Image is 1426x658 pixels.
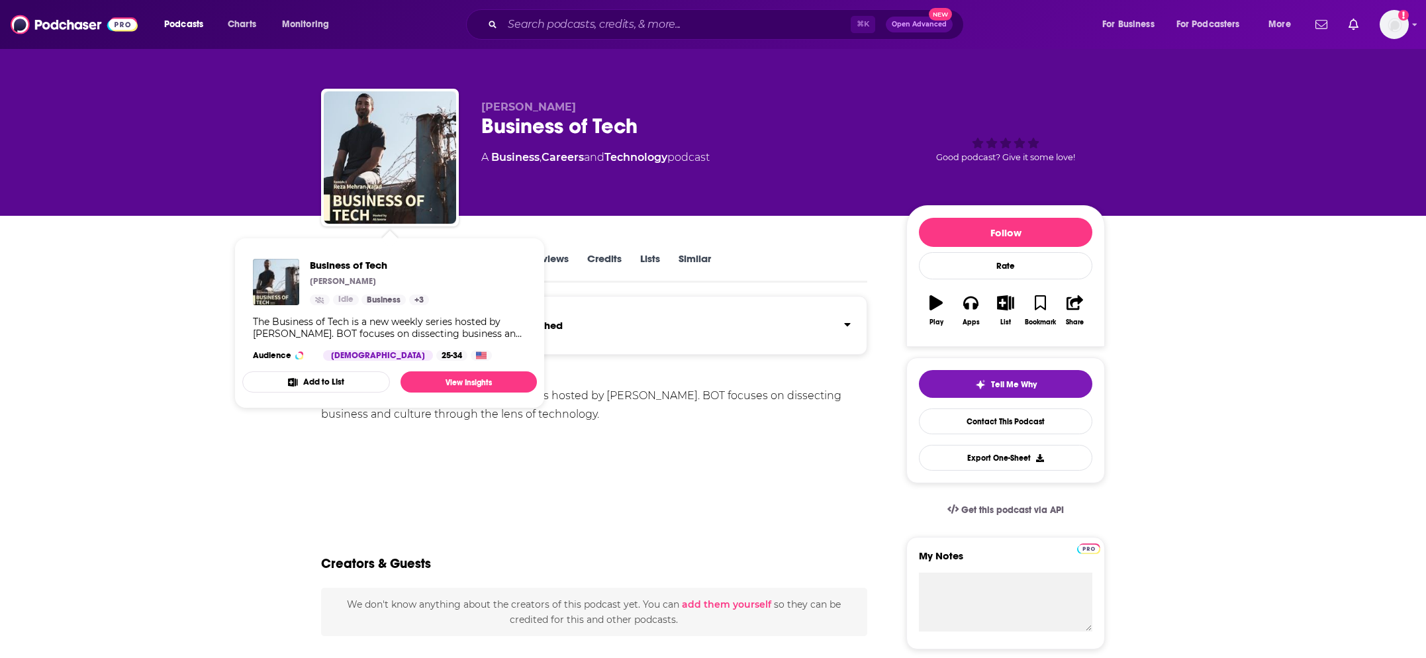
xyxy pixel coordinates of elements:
button: tell me why sparkleTell Me Why [919,370,1092,398]
div: A podcast [481,150,710,165]
img: Business of Tech [324,91,456,224]
button: open menu [1168,14,1259,35]
a: Get this podcast via API [937,494,1074,526]
span: Charts [228,15,256,34]
a: Similar [679,252,711,283]
span: Podcasts [164,15,203,34]
div: Bookmark [1025,318,1056,326]
a: Reviews [530,252,569,283]
span: ⌘ K [851,16,875,33]
a: Show notifications dropdown [1343,13,1364,36]
img: Podchaser Pro [1077,543,1100,554]
button: List [988,287,1023,334]
section: Click to expand status details [321,304,867,355]
a: Credits [587,252,622,283]
div: Good podcast? Give it some love! [906,101,1105,183]
button: open menu [1259,14,1307,35]
span: For Business [1102,15,1155,34]
button: open menu [155,14,220,35]
div: Apps [963,318,980,326]
a: Contact This Podcast [919,408,1092,434]
a: View Insights [401,371,537,393]
button: Apps [953,287,988,334]
a: Business [361,295,406,305]
button: add them yourself [682,599,771,610]
span: New [929,8,953,21]
h2: Creators & Guests [321,555,431,572]
button: Export One-Sheet [919,445,1092,471]
button: open menu [273,14,346,35]
img: User Profile [1380,10,1409,39]
img: Podchaser - Follow, Share and Rate Podcasts [11,12,138,37]
div: [DEMOGRAPHIC_DATA] [323,350,433,361]
div: List [1000,318,1011,326]
a: Careers [542,151,584,164]
button: Show profile menu [1380,10,1409,39]
span: For Podcasters [1176,15,1240,34]
span: We don't know anything about the creators of this podcast yet . You can so they can be credited f... [347,598,841,625]
span: Monitoring [282,15,329,34]
a: Lists [640,252,660,283]
a: Charts [219,14,264,35]
div: Share [1066,318,1084,326]
button: Add to List [242,371,390,393]
img: Business of Tech [253,259,299,305]
span: Good podcast? Give it some love! [936,152,1075,162]
span: Get this podcast via API [961,504,1064,516]
div: Rate [919,252,1092,279]
svg: Add a profile image [1398,10,1409,21]
a: Idle [333,295,359,305]
button: Play [919,287,953,334]
input: Search podcasts, credits, & more... [502,14,851,35]
a: Show notifications dropdown [1310,13,1333,36]
a: +3 [409,295,429,305]
button: Follow [919,218,1092,247]
div: The Business of Tech is a new weekly series hosted by [PERSON_NAME]. BOT focuses on dissecting bu... [253,316,526,340]
label: My Notes [919,549,1092,573]
span: and [584,151,604,164]
img: tell me why sparkle [975,379,986,390]
a: Business of Tech [310,259,429,271]
button: Share [1058,287,1092,334]
button: open menu [1093,14,1171,35]
a: Business [491,151,540,164]
div: Search podcasts, credits, & more... [479,9,976,40]
h3: Audience [253,350,312,361]
div: Play [929,318,943,326]
a: Technology [604,151,667,164]
span: , [540,151,542,164]
div: 25-34 [436,350,467,361]
div: The Business of Tech is a new weekly series hosted by [PERSON_NAME]. BOT focuses on dissecting bu... [321,387,867,424]
span: [PERSON_NAME] [481,101,576,113]
span: More [1268,15,1291,34]
p: [PERSON_NAME] [310,276,376,287]
span: Idle [338,293,354,306]
button: Open AdvancedNew [886,17,953,32]
span: Open Advanced [892,21,947,28]
button: Bookmark [1023,287,1057,334]
span: Logged in as ehladik [1380,10,1409,39]
span: Tell Me Why [991,379,1037,390]
a: Pro website [1077,541,1100,554]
